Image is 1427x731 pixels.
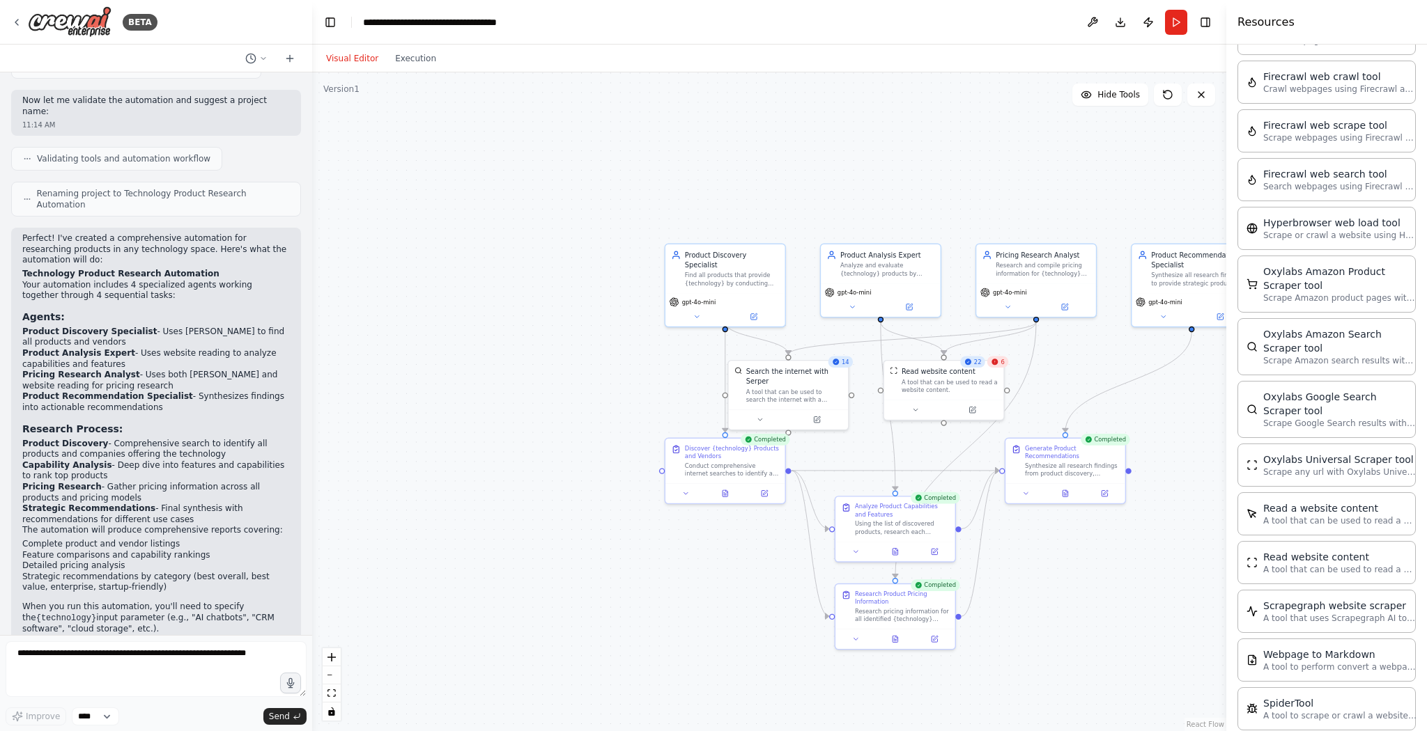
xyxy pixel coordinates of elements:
[123,14,157,31] div: BETA
[1247,654,1258,666] img: SerplyWebpageToMarkdownTool
[1151,250,1245,269] div: Product Recommendation Specialist
[323,648,341,721] div: React Flow controls
[918,634,951,645] button: Open in side panel
[1037,301,1092,313] button: Open in side panel
[22,370,290,391] li: - Uses both [PERSON_NAME] and website reading for pricing research
[792,466,829,621] g: Edge from 42183053-0a19-4764-84ee-9d552e5a518b to 2af42edd-3fb5-4ba5-8834-7ad9a7c1bbbf
[842,358,849,365] span: 14
[22,439,290,460] li: - Comprehensive search to identify all products and companies offering the technology
[1263,613,1417,624] p: A tool that uses Scrapegraph AI to intelligently scrape website content.
[321,13,340,32] button: Hide left sidebar
[902,378,998,393] div: A tool that can be used to read a website content.
[840,250,934,260] div: Product Analysis Expert
[1263,515,1417,526] p: A tool that can be used to read a website content.
[363,15,520,29] nav: breadcrumb
[1263,466,1417,478] p: Scrape any url with Oxylabs Universal Scraper
[720,322,730,432] g: Edge from a5ce1ba2-4cb4-4b86-855c-91b8e10c9bee to 42183053-0a19-4764-84ee-9d552e5a518b
[962,466,999,534] g: Edge from 756f06ba-7fe9-400f-a8f2-799a4c090a47 to a283fdf4-f482-49eb-847c-7cecb309b534
[962,466,999,621] g: Edge from 2af42edd-3fb5-4ba5-8834-7ad9a7c1bbbf to a283fdf4-f482-49eb-847c-7cecb309b534
[1247,341,1258,352] img: OxylabsAmazonSearchScraperTool
[22,482,102,492] strong: Pricing Research
[1247,125,1258,136] img: FirecrawlScrapeWebsiteTool
[22,280,290,301] p: Your automation includes 4 specialized agents working together through 4 sequential tasks:
[789,414,844,425] button: Open in side panel
[665,438,786,505] div: CompletedDiscover {technology} Products and VendorsConduct comprehensive internet searches to ide...
[1263,132,1417,143] p: Scrape webpages using Firecrawl and return the contents
[918,546,951,558] button: Open in side panel
[1247,606,1258,617] img: ScrapegraphScrapeTool
[820,244,941,318] div: Product Analysis ExpertAnalyze and evaluate {technology} products by researching their capabiliti...
[1263,501,1417,515] div: Read a website content
[1072,84,1148,106] button: Hide Tools
[22,327,290,348] li: - Uses [PERSON_NAME] to find all products and vendors
[855,520,949,535] div: Using the list of discovered products, research each product's capabilities and features by visit...
[22,503,155,513] strong: Strategic Recommendations
[746,367,842,386] div: Search the internet with Serper
[726,311,781,323] button: Open in side panel
[22,525,290,536] p: The automation will produce comprehensive reports covering:
[1247,223,1258,234] img: HyperbrowserLoadTool
[22,327,157,336] strong: Product Discovery Specialist
[1247,278,1258,290] img: OxylabsAmazonProductScraperTool
[840,262,934,277] div: Analyze and evaluate {technology} products by researching their capabilities, features, and speci...
[22,95,290,117] p: Now let me validate the automation and suggest a project name:
[1044,487,1086,499] button: View output
[387,50,445,67] button: Execution
[1187,721,1224,728] a: React Flow attribution
[996,262,1090,277] div: Research and compile pricing information for {technology} products, including cost structures, pr...
[323,648,341,666] button: zoom in
[240,50,273,67] button: Switch to previous chat
[792,466,999,475] g: Edge from 42183053-0a19-4764-84ee-9d552e5a518b to a283fdf4-f482-49eb-847c-7cecb309b534
[318,50,387,67] button: Visual Editor
[280,673,301,693] button: Click to speak your automation idea
[874,634,916,645] button: View output
[1263,453,1417,466] div: Oxylabs Universal Scraper tool
[1263,181,1417,192] p: Search webpages using Firecrawl and return the results
[996,250,1090,260] div: Pricing Research Analyst
[22,348,290,370] li: - Uses website reading to analyze capabilities and features
[1247,508,1258,519] img: ScrapeElementFromWebsiteTool
[1081,434,1130,446] div: Completed
[1131,244,1252,328] div: Product Recommendation SpecialistSynthesize all research findings to provide strategic product re...
[1263,292,1417,304] p: Scrape Amazon product pages with Oxylabs Amazon Product Scraper
[22,539,290,550] li: Complete product and vendor listings
[1097,89,1140,100] span: Hide Tools
[746,388,842,403] div: A tool that can be used to search the internet with a search_query. Supports different search typ...
[26,711,60,722] span: Improve
[323,666,341,684] button: zoom out
[1263,167,1417,181] div: Firecrawl web search tool
[704,487,746,499] button: View output
[1263,327,1417,355] div: Oxylabs Amazon Search Scraper tool
[1263,564,1417,575] p: A tool that can be used to read a website content.
[881,301,936,313] button: Open in side panel
[36,613,96,623] code: {technology}
[685,444,779,459] div: Discover {technology} Products and Vendors
[22,391,193,401] strong: Product Recommendation Specialist
[323,702,341,721] button: toggle interactivity
[1247,703,1258,714] img: SpiderTool
[22,439,108,448] strong: Product Discovery
[22,550,290,561] li: Feature comparisons and capability rankings
[1263,355,1417,366] p: Scrape Amazon search results with Oxylabs Amazon Search Scraper
[975,244,1097,318] div: Pricing Research AnalystResearch and compile pricing information for {technology} products, inclu...
[1263,710,1417,721] p: A tool to scrape or crawl a website and return LLM-ready content.
[1263,70,1417,84] div: Firecrawl web crawl tool
[1263,118,1417,132] div: Firecrawl web scrape tool
[1237,14,1295,31] h4: Resources
[22,560,290,572] li: Detailed pricing analysis
[1263,599,1417,613] div: Scrapegraph website scraper
[876,322,900,491] g: Edge from 5944f5c4-7441-4343-bfd9-6748c3b8a0a4 to 756f06ba-7fe9-400f-a8f2-799a4c090a47
[37,153,210,164] span: Validating tools and automation workflow
[1025,462,1119,477] div: Synthesize all research findings from product discovery, capability analysis, and pricing researc...
[939,322,1041,354] g: Edge from 43356238-7cb6-466f-807a-29254865c73b to 39b9d728-21e9-4f32-8241-8595d1bc362e
[838,288,872,296] span: gpt-4o-mini
[1247,77,1258,88] img: FirecrawlCrawlWebsiteTool
[22,311,65,322] strong: Agents:
[685,272,779,287] div: Find all products that provide {technology} by conducting comprehensive internet searches to iden...
[734,367,742,375] img: SerperDevTool
[911,492,960,504] div: Completed
[720,322,794,354] g: Edge from a5ce1ba2-4cb4-4b86-855c-91b8e10c9bee to ebcfb171-122f-4a3f-8f76-6fb08bbfef5b
[685,462,779,477] div: Conduct comprehensive internet searches to identify all products that provide {technology} and th...
[323,684,341,702] button: fit view
[323,84,360,95] div: Version 1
